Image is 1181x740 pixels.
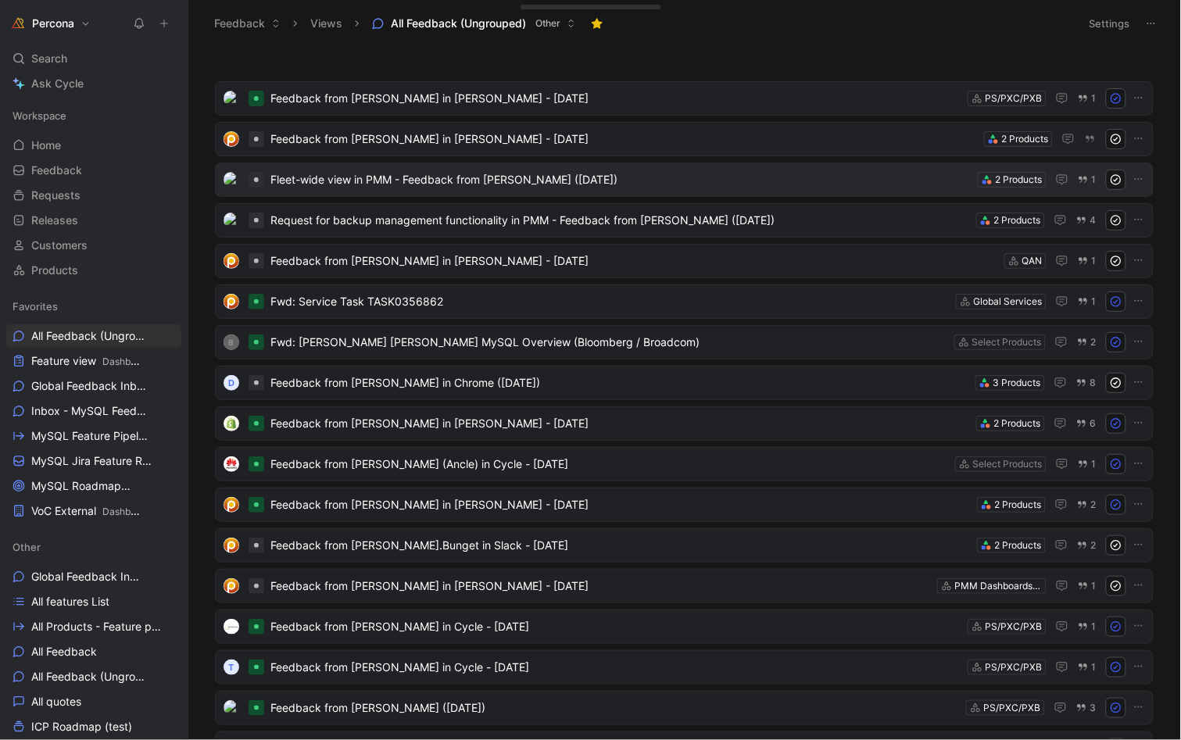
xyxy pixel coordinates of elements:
span: MySQL Roadmap [31,478,145,495]
a: MySQL Feature Pipeline [6,424,181,448]
button: All Feedback (Ungrouped)Other [365,12,583,35]
a: ICP Roadmap (test) [6,715,181,738]
span: 1 [1092,663,1097,672]
span: Global Feedback Inbox [31,378,148,395]
div: 2 Products [994,416,1041,431]
span: Feedback from [PERSON_NAME] in [PERSON_NAME] - [DATE] [270,414,970,433]
div: PMM Dashboards & Alerting [955,578,1043,594]
span: Feedback from [PERSON_NAME] in [PERSON_NAME] - [DATE] [270,252,998,270]
div: Favorites [6,295,181,318]
span: Feedback from [PERSON_NAME].​Bunget in Slack - [DATE] [270,536,971,555]
span: 1 [1092,297,1097,306]
a: Customers [6,234,181,257]
span: Fwd: Service Task TASK0356862 [270,292,950,311]
span: Workspace [13,108,66,123]
span: Feedback from [PERSON_NAME] in Cycle - [DATE] [270,658,961,677]
a: VoC ExternalDashboards [6,499,181,523]
span: Feedback from [PERSON_NAME] ([DATE]) [270,699,960,717]
span: All quotes [31,694,81,710]
span: Fleet-wide view in PMM - Feedback from [PERSON_NAME] ([DATE]) [270,170,972,189]
button: 1 [1075,293,1100,310]
span: 2 [1091,500,1097,509]
span: 8 [1090,378,1097,388]
button: Settings [1083,13,1137,34]
button: 8 [1073,374,1100,391]
button: 6 [1073,415,1100,432]
span: Releases [31,213,78,228]
span: Home [31,138,61,153]
a: Inbox - MySQL Feedback [6,399,181,423]
a: Releases [6,209,181,232]
span: VoC External [31,503,144,520]
button: 2 [1074,496,1100,513]
a: Requests [6,184,181,207]
span: Inbox - MySQL Feedback [31,403,151,420]
span: 4 [1090,216,1097,225]
img: logo [224,456,239,472]
a: logoFleet-wide view in PMM - Feedback from [PERSON_NAME] ([DATE])2 Products1 [215,163,1154,197]
span: 3 [1090,703,1097,713]
button: Views [303,12,349,35]
a: All Products - Feature pipeline [6,615,181,638]
a: logoFeedback from [PERSON_NAME] in [PERSON_NAME] - [DATE]2 Products6 [215,406,1154,441]
a: Global Feedback Inbox [6,565,181,588]
a: All Feedback (Ungrouped) [6,665,181,688]
span: Requests [31,188,81,203]
a: logoRequest for backup management functionality in PMM - Feedback from [PERSON_NAME] ([DATE])2 Pr... [215,203,1154,238]
button: 2 [1074,334,1100,351]
img: logo [224,700,239,716]
div: PS/PXC/PXB [986,619,1043,635]
span: Search [31,49,67,68]
span: Customers [31,238,88,253]
span: All features List [31,594,109,610]
span: Products [31,263,78,278]
img: logo [224,497,239,513]
button: 1 [1075,456,1100,473]
img: logo [224,213,239,228]
a: MySQL Jira Feature Requests [6,449,181,473]
span: Feedback from [PERSON_NAME] in [PERSON_NAME] - [DATE] [270,495,971,514]
span: Request for backup management functionality in PMM - Feedback from [PERSON_NAME] ([DATE]) [270,211,970,230]
span: 1 [1092,622,1097,631]
span: Feedback from [PERSON_NAME] (Ancle) in Cycle - [DATE] [270,455,949,474]
div: 2 Products [1002,131,1049,147]
img: logo [224,172,239,188]
a: Feedback [6,159,181,182]
span: Favorites [13,299,58,314]
div: B [224,334,239,350]
div: T [224,660,239,675]
span: MySQL Feature Pipeline [31,428,150,445]
button: 3 [1073,699,1100,717]
div: PS/PXC/PXB [986,91,1043,106]
div: 2 Products [995,497,1042,513]
span: Feature view [31,353,144,370]
a: logoFeedback from [PERSON_NAME] in [PERSON_NAME] - [DATE]2 Products2 [215,488,1154,522]
h1: Percona [32,16,74,30]
a: MySQL RoadmapMySQL [6,474,181,498]
div: D [224,375,239,391]
a: Ask Cycle [6,72,181,95]
div: Workspace [6,104,181,127]
img: Percona [10,16,26,31]
button: Feedback [207,12,288,35]
button: 2 [1074,537,1100,554]
img: logo [224,91,239,106]
button: 1 [1075,577,1100,595]
a: Home [6,134,181,157]
span: 1 [1092,94,1097,103]
span: MySQL Jira Feature Requests [31,453,153,470]
span: Dashboards [102,356,155,367]
span: 2 [1091,338,1097,347]
span: ICP Roadmap (test) [31,719,132,735]
a: Global Feedback Inbox [6,374,181,398]
a: logoFeedback from [PERSON_NAME] in [PERSON_NAME] - [DATE]PS/PXC/PXB1 [215,81,1154,116]
span: All Feedback (Ungrouped) [31,328,150,345]
span: Dashboards [102,506,155,517]
img: logo [224,253,239,269]
span: Feedback from [PERSON_NAME] in Chrome ([DATE]) [270,374,969,392]
img: logo [224,538,239,553]
div: QAN [1022,253,1043,269]
div: Select Products [972,334,1042,350]
button: 1 [1075,618,1100,635]
a: logoFeedback from [PERSON_NAME] in [PERSON_NAME] - [DATE]PMM Dashboards & Alerting1 [215,569,1154,603]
